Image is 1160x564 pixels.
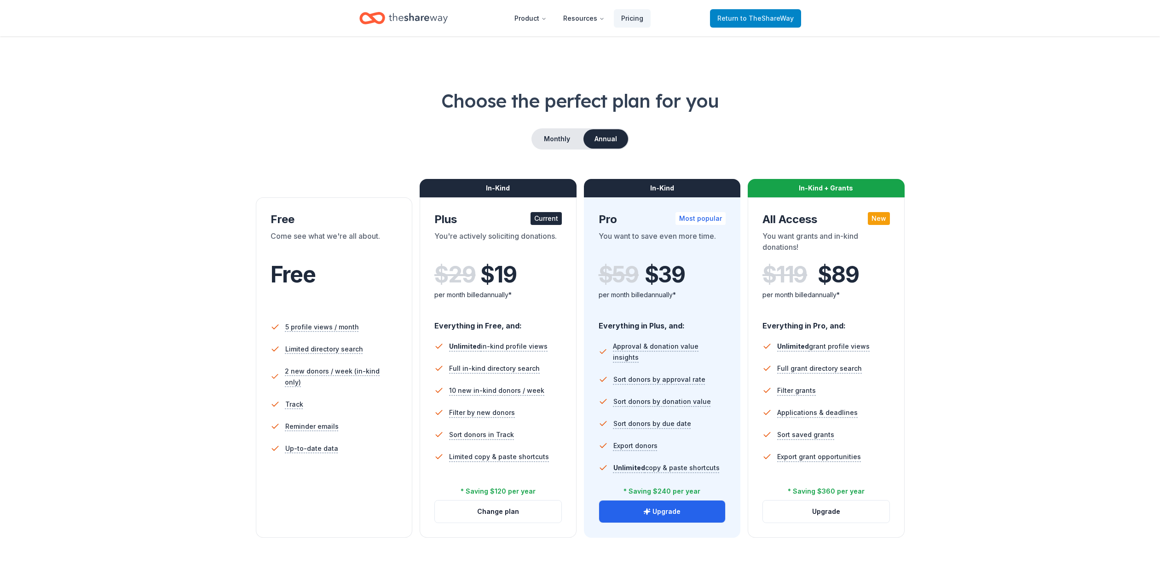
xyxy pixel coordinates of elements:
span: Full in-kind directory search [449,363,540,374]
span: Sort donors by approval rate [613,374,705,385]
span: Sort donors in Track [449,429,514,440]
div: Everything in Pro, and: [762,312,890,332]
span: 10 new in-kind donors / week [449,385,544,396]
span: Unlimited [613,464,645,472]
span: Limited directory search [285,344,363,355]
div: You want grants and in-kind donations! [762,230,890,256]
div: In-Kind [584,179,741,197]
span: in-kind profile views [449,342,548,350]
button: Annual [583,129,628,149]
span: $ 39 [645,262,685,288]
span: Track [285,399,303,410]
div: In-Kind [420,179,577,197]
div: New [868,212,890,225]
span: copy & paste shortcuts [613,464,720,472]
div: Free [271,212,398,227]
span: Unlimited [449,342,481,350]
span: $ 19 [480,262,516,288]
div: * Saving $360 per year [788,486,865,497]
span: 5 profile views / month [285,322,359,333]
button: Monthly [532,129,582,149]
span: Full grant directory search [777,363,862,374]
span: Reminder emails [285,421,339,432]
span: Sort saved grants [777,429,834,440]
div: * Saving $240 per year [623,486,700,497]
div: * Saving $120 per year [461,486,536,497]
span: to TheShareWay [740,14,794,22]
a: Home [359,7,448,29]
span: Unlimited [777,342,809,350]
span: Sort donors by donation value [613,396,711,407]
div: Everything in Free, and: [434,312,562,332]
span: Approval & donation value insights [613,341,726,363]
div: per month billed annually* [762,289,890,300]
span: Sort donors by due date [613,418,691,429]
div: All Access [762,212,890,227]
button: Change plan [435,501,561,523]
div: You want to save even more time. [599,230,726,256]
span: $ 89 [818,262,859,288]
div: Plus [434,212,562,227]
div: per month billed annually* [434,289,562,300]
div: Current [531,212,562,225]
span: Limited copy & paste shortcuts [449,451,549,462]
span: Export grant opportunities [777,451,861,462]
span: Filter by new donors [449,407,515,418]
span: Export donors [613,440,658,451]
div: per month billed annually* [599,289,726,300]
div: Come see what we're all about. [271,230,398,256]
div: In-Kind + Grants [748,179,905,197]
nav: Main [507,7,651,29]
div: Pro [599,212,726,227]
div: Most popular [675,212,726,225]
button: Upgrade [599,501,726,523]
button: Resources [556,9,612,28]
button: Upgrade [763,501,889,523]
span: 2 new donors / week (in-kind only) [285,366,398,388]
span: Applications & deadlines [777,407,858,418]
a: Pricing [614,9,651,28]
span: Return [717,13,794,24]
div: Everything in Plus, and: [599,312,726,332]
span: Filter grants [777,385,816,396]
button: Product [507,9,554,28]
h1: Choose the perfect plan for you [146,88,1015,114]
div: You're actively soliciting donations. [434,230,562,256]
span: grant profile views [777,342,870,350]
span: Free [271,261,316,288]
a: Returnto TheShareWay [710,9,801,28]
span: Up-to-date data [285,443,338,454]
